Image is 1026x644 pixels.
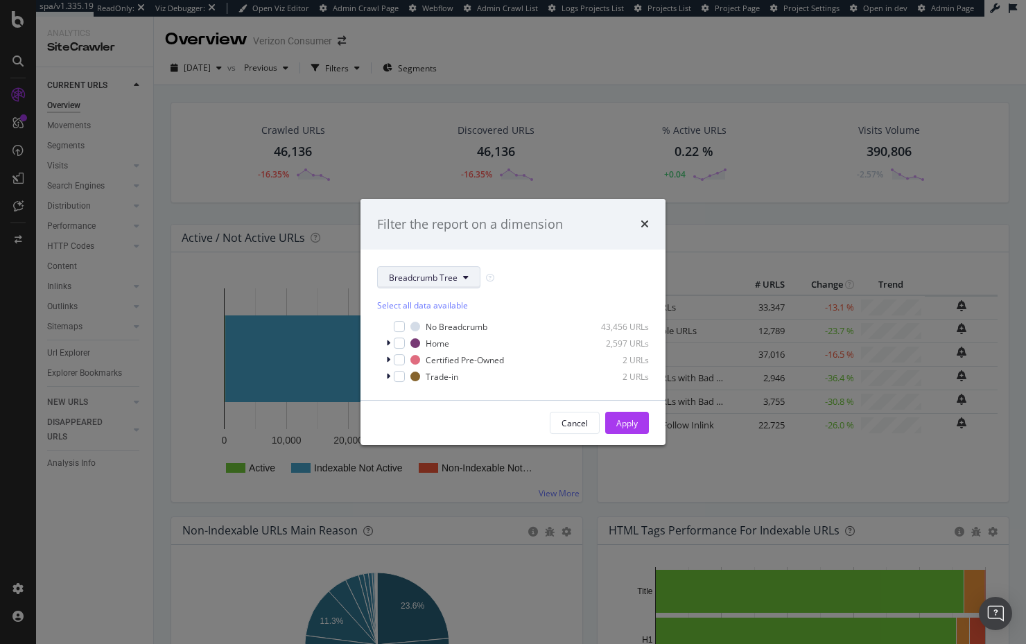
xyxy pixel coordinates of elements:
div: Filter the report on a dimension [377,216,563,234]
div: 2 URLs [581,371,649,383]
button: Breadcrumb Tree [377,266,480,288]
div: Certified Pre-Owned [426,354,504,366]
div: 2,597 URLs [581,338,649,349]
div: No Breadcrumb [426,321,487,333]
div: modal [360,199,666,446]
button: Cancel [550,412,600,434]
div: 43,456 URLs [581,321,649,333]
div: Apply [616,417,638,429]
div: Open Intercom Messenger [979,597,1012,630]
button: Apply [605,412,649,434]
span: Breadcrumb Tree [389,272,458,284]
div: Trade-in [426,371,458,383]
div: Home [426,338,449,349]
div: Select all data available [377,299,649,311]
div: Cancel [562,417,588,429]
div: times [641,216,649,234]
div: 2 URLs [581,354,649,366]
